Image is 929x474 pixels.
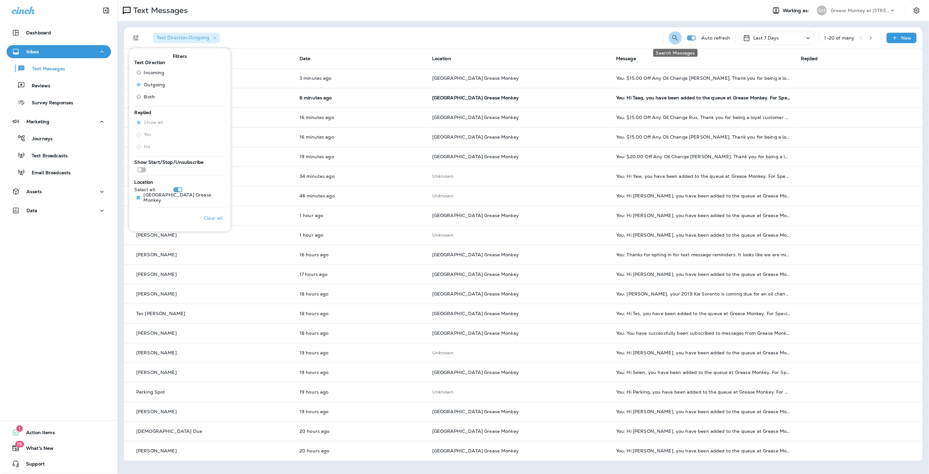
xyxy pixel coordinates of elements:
p: Tes [PERSON_NAME] [136,311,185,316]
p: [GEOGRAPHIC_DATA] Grease Monkey [144,192,220,203]
div: Text Direction:Outgoing [153,33,220,43]
span: No [144,144,150,149]
div: You: You have successfully been subscribed to messages from Grease Monkey at 18609 Green Valley R... [616,330,790,336]
span: 1 [16,425,23,432]
div: Filters [129,44,231,232]
p: Email Broadcasts [25,170,71,176]
span: Show all [144,120,163,125]
p: Aug 17, 2025 01:59 PM [300,389,422,395]
span: [GEOGRAPHIC_DATA] Grease Monkey [432,252,519,258]
p: Aug 18, 2025 09:10 AM [300,115,422,120]
div: You: $15.00 Off Any Oil Change Rus, Thank you for being a loyal customer of Grease Monkey. Redeem... [616,115,790,120]
p: [PERSON_NAME] [136,370,177,375]
p: Grease Monkey at [STREET_ADDRESS] [831,8,889,13]
button: Inbox [7,45,111,58]
button: Reviews [7,78,111,92]
p: New [902,35,912,41]
button: Dashboard [7,26,111,39]
span: Filters [173,54,187,59]
span: Show Start/Stop/Unsubscribe [135,160,204,165]
span: [GEOGRAPHIC_DATA] Grease Monkey [432,134,519,140]
span: Replied [801,56,818,61]
span: Message [616,56,636,61]
button: Assets [7,185,111,198]
span: [GEOGRAPHIC_DATA] Grease Monkey [432,114,519,120]
button: Marketing [7,115,111,128]
div: You: Hi Tes, you have been added to the queue at Grease Monkey. For Special Offers & Coupons repl... [616,311,790,316]
button: Survey Responses [7,95,111,109]
div: You: Sherrita, your 2019 Kia Sorento is coming due for an oil change. Drive-ups always welcome or... [616,291,790,296]
p: Aug 18, 2025 08:03 AM [300,232,422,238]
div: You: Hi Christian, you have been added to the queue at Grease Monkey. For Special Offers & Coupon... [616,429,790,434]
span: Incoming [144,70,165,75]
p: Aug 18, 2025 09:24 AM [300,76,422,81]
p: [PERSON_NAME] [136,330,177,336]
p: Survey Responses [25,100,73,106]
button: Email Broadcasts [7,165,111,179]
div: You: Hi Cassie, you have been added to the queue at Grease Monkey. For Special Offers & Coupons r... [616,448,790,453]
p: Aug 17, 2025 02:17 PM [300,350,422,355]
span: What's New [20,446,54,453]
p: Data [26,208,38,213]
p: Aug 17, 2025 01:45 PM [300,409,422,414]
span: [GEOGRAPHIC_DATA] Grease Monkey [432,212,519,218]
p: This customer does not have a last location and the phone number they messaged is not assigned to... [432,193,606,198]
div: You: Hi Flor, you have been added to the queue at Grease Monkey. For Special Offers & Coupons rep... [616,213,790,218]
span: [GEOGRAPHIC_DATA] Grease Monkey [432,311,519,316]
p: Aug 18, 2025 08:53 AM [300,174,422,179]
span: [GEOGRAPHIC_DATA] Grease Monkey [432,409,519,415]
p: Text Broadcasts [25,153,68,159]
p: Aug 18, 2025 09:07 AM [300,154,422,159]
p: Auto refresh [701,35,730,41]
span: Replied [135,109,152,115]
p: Dashboard [26,30,51,35]
p: This customer does not have a last location and the phone number they messaged is not assigned to... [432,350,606,355]
p: Last 7 Days [753,35,779,41]
p: Aug 17, 2025 01:12 PM [300,429,422,434]
p: This customer does not have a last location and the phone number they messaged is not assigned to... [432,174,606,179]
p: Marketing [26,119,49,124]
span: [GEOGRAPHIC_DATA] Grease Monkey [432,75,519,81]
button: 1Action Items [7,426,111,439]
p: Clear all [204,215,222,221]
p: [PERSON_NAME] [136,232,177,238]
span: Working as: [783,8,810,13]
p: Parking Spot [136,389,165,395]
div: You: $15.00 Off Any Oil Change Deborah, Thank you for being a loyal customer of Grease Monkey. Re... [616,76,790,81]
div: GM [817,6,827,15]
p: Aug 17, 2025 02:45 PM [300,330,422,336]
button: Text Broadcasts [7,148,111,162]
p: [PERSON_NAME] [136,252,177,257]
p: [PERSON_NAME] [136,448,177,453]
p: Inbox [26,49,39,54]
div: 1 - 20 of many [824,35,855,41]
button: Journeys [7,131,111,145]
p: Aug 17, 2025 03:38 PM [300,272,422,277]
p: Aug 17, 2025 03:10 PM [300,311,422,316]
p: [PERSON_NAME] [136,350,177,355]
span: Date [300,56,311,61]
span: Both [144,94,155,99]
span: Support [20,461,45,469]
span: [GEOGRAPHIC_DATA] Grease Monkey [432,154,519,160]
div: You: Hi Lorena, you have been added to the queue at Grease Monkey. For Special Offers & Coupons r... [616,350,790,355]
span: Location [432,56,451,61]
div: Search Messages [653,49,698,57]
div: You: Hi Parking, you have been added to the queue at Grease Monkey. For Special Offers & Coupons ... [616,389,790,395]
span: Action Items [20,430,55,438]
p: Aug 17, 2025 02:07 PM [300,370,422,375]
p: This customer does not have a last location and the phone number they messaged is not assigned to... [432,232,606,238]
div: You: Hi Berrie, you have been added to the queue at Grease Monkey. For Special Offers & Coupons r... [616,272,790,277]
p: Assets [26,189,42,194]
button: Filters [129,31,142,44]
p: Aug 18, 2025 08:26 AM [300,213,422,218]
button: Collapse Sidebar [97,4,115,17]
p: Aug 17, 2025 04:40 PM [300,252,422,257]
p: Aug 17, 2025 03:13 PM [300,291,422,296]
button: 19What's New [7,442,111,455]
span: [GEOGRAPHIC_DATA] Grease Monkey [432,369,519,375]
span: Yes [144,132,151,137]
span: [GEOGRAPHIC_DATA] Grease Monkey [432,271,519,277]
div: You: Hi Taag, you have been added to the queue at Grease Monkey. For Special Offers & Coupons rep... [616,95,790,100]
div: You: Hi Julia, you have been added to the queue at Grease Monkey. For Special Offers & Coupons re... [616,232,790,238]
